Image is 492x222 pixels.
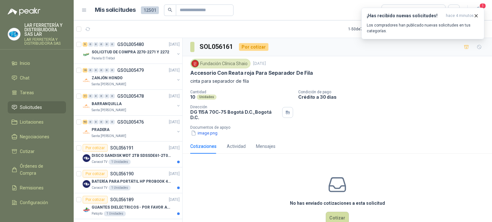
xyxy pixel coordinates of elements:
p: Accesorio Con Reata roja Para Separador De Fila [190,70,313,76]
a: 16 0 0 0 0 0 GSOL005479[DATE] Company LogoZANJÓN HONDOSanta [PERSON_NAME] [83,66,181,87]
p: [DATE] [169,119,180,125]
img: Logo peakr [8,8,40,15]
p: [DATE] [169,171,180,177]
div: Mensajes [256,143,275,150]
div: 0 [88,68,93,73]
div: 9 [83,42,87,47]
img: Company Logo [83,154,90,162]
p: DISCO SANDISK WDT 2TB SDSSDE61-2T00-G25 BATERÍA PARA PORTÁTIL HP PROBOOK 430 G8 [92,153,171,159]
div: 1 - 50 de 7177 [348,24,390,34]
div: 0 [88,42,93,47]
p: LAR FERRETERÍA Y DISTRIBUIDORA SAS [24,38,66,45]
div: 0 [94,68,98,73]
div: Por cotizar [83,170,108,178]
div: Cotizaciones [190,143,217,150]
p: 10 [190,94,195,100]
span: Configuración [20,199,48,206]
p: Santa [PERSON_NAME] [92,108,126,113]
button: image.png [190,130,218,136]
p: Crédito a 30 días [298,94,489,100]
div: 0 [110,94,115,98]
div: 0 [104,42,109,47]
p: Santa [PERSON_NAME] [92,134,126,139]
img: Company Logo [8,28,20,40]
a: Por cotizarSOL056189[DATE] Company LogoGUANTES DIELECTRICOS - POR FAVOR ADJUNTAR SU FICHA TECNICA... [74,193,182,219]
span: Licitaciones [20,119,44,126]
p: [DATE] [169,42,180,48]
a: 90 0 0 0 0 0 GSOL005476[DATE] Company LogoPRADERASanta [PERSON_NAME] [83,118,181,139]
p: [DATE] [169,145,180,151]
div: 90 [83,120,87,124]
a: Tareas [8,87,66,99]
div: 0 [110,68,115,73]
div: 0 [99,120,104,124]
p: GUANTES DIELECTRICOS - POR FAVOR ADJUNTAR SU FICHA TECNICA [92,204,171,211]
a: Órdenes de Compra [8,160,66,179]
div: 1 Unidades [109,159,131,165]
div: Fundación Clínica Shaio [190,59,250,68]
p: [DATE] [253,61,266,67]
p: ZANJÓN HONDO [92,75,123,81]
p: BATERÍA PARA PORTÁTIL HP PROBOOK 430 G8 [92,179,171,185]
p: Panela El Trébol [92,56,115,61]
div: 0 [99,94,104,98]
div: 0 [88,94,93,98]
img: Company Logo [83,128,90,136]
p: GSOL005476 [117,120,144,124]
p: Los compradores han publicado nuevas solicitudes en tus categorías. [367,22,479,34]
div: Por cotizar [239,43,268,51]
p: Condición de pago [298,90,489,94]
div: 0 [104,68,109,73]
img: Company Logo [83,77,90,84]
p: Patojito [92,211,102,216]
span: Inicio [20,60,30,67]
div: 0 [104,94,109,98]
div: 0 [94,120,98,124]
p: LAR FERRETERÍA Y DISTRIBUIDORA SAS LAR [24,23,66,36]
span: Negociaciones [20,133,49,140]
p: cinta para separador de fila [190,78,484,85]
p: GSOL005479 [117,68,144,73]
div: 0 [94,94,98,98]
button: 1 [473,4,484,16]
img: Company Logo [192,60,199,67]
p: [DATE] [169,67,180,73]
a: Solicitudes [8,101,66,113]
span: Tareas [20,89,34,96]
div: Unidades [197,95,217,100]
p: Caracol TV [92,159,107,165]
p: BARRANQUILLA [92,101,122,107]
p: SOLICITUD DE COMPRA 2270-2271 Y 2272 [92,49,169,55]
span: search [168,8,172,12]
p: PRADERA [92,127,110,133]
div: 0 [99,68,104,73]
p: Cantidad [190,90,293,94]
a: Inicio [8,57,66,69]
span: 1 [479,3,486,9]
img: Company Logo [83,103,90,110]
p: Santa [PERSON_NAME] [92,82,126,87]
span: hace 4 minutos [446,13,474,19]
div: Por cotizar [83,144,108,152]
a: 11 0 0 0 0 0 GSOL005478[DATE] Company LogoBARRANQUILLASanta [PERSON_NAME] [83,92,181,113]
span: Órdenes de Compra [20,163,60,177]
div: 1 Unidades [109,185,131,190]
div: 16 [83,68,87,73]
a: Chat [8,72,66,84]
div: 0 [94,42,98,47]
a: Negociaciones [8,131,66,143]
span: Solicitudes [20,104,42,111]
p: SOL056191 [110,146,134,150]
p: Dirección [190,105,280,109]
h1: Mis solicitudes [95,5,136,15]
div: Todas [386,7,399,14]
button: ¡Has recibido nuevas solicitudes!hace 4 minutos Los compradores han publicado nuevas solicitudes ... [361,8,484,39]
img: Company Logo [83,206,90,214]
h3: No has enviado cotizaciones a esta solicitud [290,200,385,207]
p: DG 115A 70C-75 Bogotá D.C. , Bogotá D.C. [190,109,280,120]
span: Cotizar [20,148,35,155]
p: SOL056189 [110,197,134,202]
img: Company Logo [83,51,90,58]
p: [DATE] [169,197,180,203]
div: 1 Unidades [104,211,126,216]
